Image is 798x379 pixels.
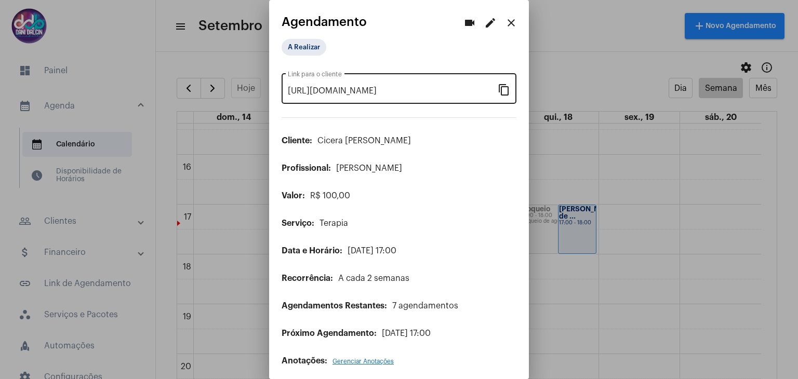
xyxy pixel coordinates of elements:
[282,164,331,172] span: Profissional:
[282,247,342,255] span: Data e Horário:
[336,164,402,172] span: [PERSON_NAME]
[382,329,431,337] span: [DATE] 17:00
[282,192,305,200] span: Valor:
[288,86,498,96] input: Link
[463,17,476,29] mat-icon: videocam
[282,219,314,227] span: Serviço:
[282,39,326,56] mat-chip: A Realizar
[282,274,333,282] span: Recorrência:
[484,17,497,29] mat-icon: edit
[282,15,367,29] span: Agendamento
[505,17,517,29] mat-icon: close
[320,219,348,227] span: Terapia
[392,302,458,310] span: 7 agendamentos
[348,247,396,255] span: [DATE] 17:00
[282,302,387,310] span: Agendamentos Restantes:
[332,358,394,364] span: Gerenciar Anotações
[498,83,510,96] mat-icon: content_copy
[282,137,312,145] span: Cliente:
[310,192,350,200] span: R$ 100,00
[317,137,411,145] span: Cicera [PERSON_NAME]
[282,329,377,337] span: Próximo Agendamento:
[282,357,327,365] span: Anotações:
[338,274,409,282] span: A cada 2 semanas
